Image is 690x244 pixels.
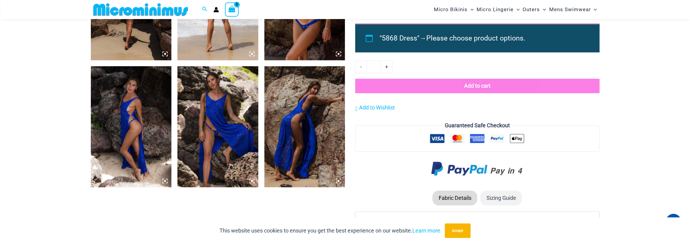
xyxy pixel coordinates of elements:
legend: Guaranteed Safe Checkout [442,121,512,130]
span: Menu Toggle [513,2,520,17]
button: Accept [445,223,470,238]
span: Menu Toggle [540,2,546,17]
a: OutersMenu ToggleMenu Toggle [521,2,547,17]
a: Add to Wishlist [355,103,395,112]
span: Outers [523,2,540,17]
li: → [380,31,586,45]
img: Island Heat Ocean 5868 Dress [177,66,258,187]
a: Learn more [412,227,440,234]
img: MM SHOP LOGO FLAT [91,3,190,16]
span: Menu Toggle [591,2,597,17]
img: Island Heat Ocean 5868 Dress [264,66,345,187]
span: "5868 Dress" [380,34,419,42]
a: Micro BikinisMenu ToggleMenu Toggle [432,2,475,17]
a: - [355,60,367,73]
span: Add to Wishlist [359,104,395,111]
img: Island Heat Ocean 5868 Dress [91,66,172,187]
li: Fabric Details [432,190,477,206]
input: Product quantity [367,60,381,73]
span: Mens Swimwear [549,2,591,17]
span: Please choose product options. [426,34,525,42]
span: Micro Lingerie [477,2,513,17]
a: Account icon link [213,7,219,12]
a: Mens SwimwearMenu ToggleMenu Toggle [547,2,598,17]
span: Micro Bikinis [434,2,467,17]
a: + [381,60,392,73]
a: Search icon link [202,6,207,13]
a: View Shopping Cart, empty [225,2,239,16]
p: This website uses cookies to ensure you get the best experience on our website. [220,226,440,235]
a: Micro LingerieMenu ToggleMenu Toggle [475,2,521,17]
li: Sizing Guide [480,190,522,206]
button: Add to cart [355,79,599,93]
span: Menu Toggle [467,2,474,17]
nav: Site Navigation [431,1,599,18]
